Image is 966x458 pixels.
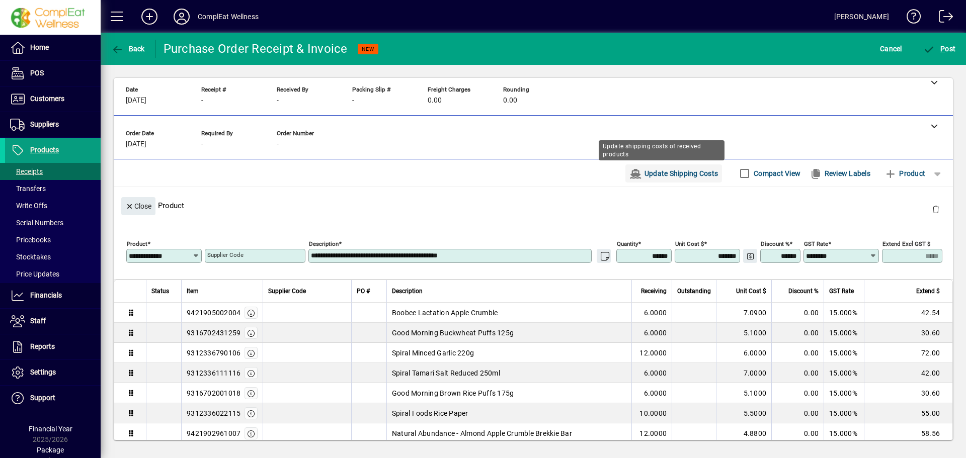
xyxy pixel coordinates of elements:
a: Receipts [5,163,101,180]
span: POS [30,69,44,77]
td: 0.00 [771,403,824,423]
td: 0.00 [771,323,824,343]
td: Good Morning Buckwheat Puffs 125g [386,323,631,343]
span: Extend $ [916,286,940,297]
span: Status [151,286,169,297]
button: Cancel [877,40,905,58]
a: Serial Numbers [5,214,101,231]
div: Product [114,187,953,224]
a: Stocktakes [5,248,101,265]
span: Price Updates [10,270,59,278]
td: 15.000% [824,383,864,403]
mat-label: Supplier Code [207,251,244,258]
span: Update Shipping Costs [629,165,718,181]
a: Settings [5,360,101,385]
span: 5.5000 [744,408,767,418]
div: [PERSON_NAME] [834,9,889,25]
td: 15.000% [824,343,864,363]
div: ComplEat Wellness [198,9,259,25]
a: Logout [931,2,953,35]
span: Serial Numbers [10,219,63,227]
app-page-header-button: Delete [924,205,948,214]
span: Financial Year [29,425,72,433]
a: POS [5,61,101,86]
td: 55.00 [864,403,952,423]
a: Support [5,386,101,411]
td: 15.000% [824,403,864,423]
mat-label: Extend excl GST $ [882,240,930,247]
span: Write Offs [10,202,47,210]
a: Transfers [5,180,101,197]
span: 5.1000 [744,328,767,338]
td: 15.000% [824,323,864,343]
td: 0.00 [771,303,824,323]
td: Natural Abundance - Almond Apple Crumble Brekkie Bar [386,423,631,443]
span: Reports [30,342,55,350]
span: Products [30,146,59,154]
span: - [201,97,203,105]
td: 0.00 [771,383,824,403]
span: Back [111,45,145,53]
span: Customers [30,95,64,103]
td: 58.56 [864,423,952,443]
div: Purchase Order Receipt & Invoice [164,41,348,57]
td: Boobee Lactation Apple Crumble [386,303,631,323]
span: Product [884,165,925,181]
span: Package [37,446,64,454]
span: 4.8800 [744,428,767,438]
span: 5.1000 [744,388,767,398]
span: Financials [30,291,62,299]
td: 30.60 [864,323,952,343]
button: Update Shipping Costs [625,164,722,182]
span: - [201,140,203,148]
mat-label: Unit Cost $ [675,240,704,247]
span: Suppliers [30,120,59,128]
div: 9312336790106 [187,348,240,358]
td: Spiral Minced Garlic 220g [386,343,631,363]
button: Back [109,40,147,58]
app-page-header-button: Back [101,40,156,58]
button: Review Labels [806,164,874,182]
span: - [352,97,354,105]
span: GST Rate [829,286,854,297]
span: 0.00 [428,97,442,105]
mat-label: Product [127,240,147,247]
td: 15.000% [824,423,864,443]
span: Staff [30,317,46,325]
span: Receipts [10,167,43,175]
span: Review Labels [810,165,870,181]
span: Description [392,286,423,297]
td: 0.00 [771,343,824,363]
span: 10.0000 [639,408,667,418]
span: Close [125,198,151,215]
a: Write Offs [5,197,101,214]
span: Transfers [10,185,46,193]
span: Unit Cost $ [736,286,766,297]
a: Price Updates [5,265,101,283]
span: Pricebooks [10,236,51,244]
span: PO # [357,286,370,297]
a: Customers [5,86,101,112]
div: Update shipping costs of received products [599,140,725,160]
div: 9316702431259 [187,328,240,338]
span: Home [30,43,49,51]
span: 6.0000 [644,328,667,338]
span: 12.0000 [639,348,667,358]
span: Discount % [788,286,819,297]
td: Good Morning Brown Rice Puffs 175g [386,383,631,403]
label: Compact View [752,168,800,178]
span: Receiving [641,286,667,297]
div: 9312336111116 [187,368,240,378]
span: ost [923,45,956,53]
span: Supplier Code [268,286,306,297]
a: Suppliers [5,112,101,137]
span: NEW [362,46,374,52]
td: 42.00 [864,363,952,383]
td: 15.000% [824,363,864,383]
mat-label: Discount % [761,240,789,247]
span: P [940,45,945,53]
td: 0.00 [771,423,824,443]
button: Close [121,197,155,215]
span: 6.0000 [644,308,667,318]
a: Home [5,35,101,60]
